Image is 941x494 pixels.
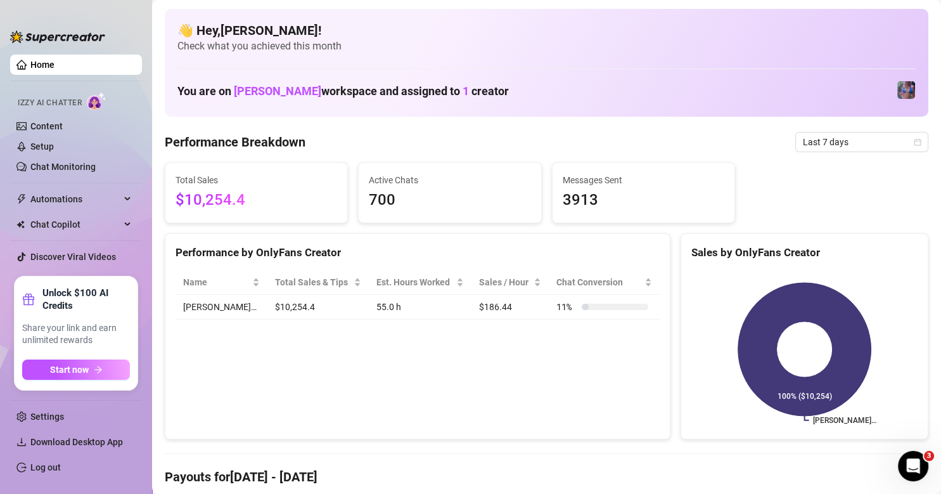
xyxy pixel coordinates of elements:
[22,360,130,380] button: Start nowarrow-right
[10,30,105,43] img: logo-BBDzfeDw.svg
[94,365,103,374] span: arrow-right
[471,270,549,295] th: Sales / Hour
[267,270,369,295] th: Total Sales & Tips
[275,275,351,289] span: Total Sales & Tips
[16,220,25,229] img: Chat Copilot
[898,451,928,481] iframe: Intercom live chat
[176,244,660,261] div: Performance by OnlyFans Creator
[803,133,921,152] span: Last 7 days
[30,60,54,70] a: Home
[30,412,64,422] a: Settings
[50,365,89,375] span: Start now
[42,287,130,312] strong: Unlock $100 AI Credits
[177,84,509,98] h1: You are on workspace and assigned to creator
[22,322,130,347] span: Share your link and earn unlimited rewards
[376,275,453,289] div: Est. Hours Worked
[176,295,267,320] td: [PERSON_NAME]…
[691,244,918,261] div: Sales by OnlyFans Creator
[924,451,934,461] span: 3
[369,295,471,320] td: 55.0 h
[563,173,724,187] span: Messages Sent
[165,133,305,151] h4: Performance Breakdown
[30,462,61,472] a: Log out
[165,468,928,486] h4: Payouts for [DATE] - [DATE]
[30,189,120,209] span: Automations
[267,295,369,320] td: $10,254.4
[87,92,106,110] img: AI Chatter
[563,188,724,212] span: 3913
[30,252,116,262] a: Discover Viral Videos
[897,81,915,99] img: Jaylie
[30,121,63,131] a: Content
[369,188,530,212] span: 700
[556,300,577,314] span: 11 %
[176,270,267,295] th: Name
[549,270,660,295] th: Chat Conversion
[463,84,469,98] span: 1
[556,275,642,289] span: Chat Conversion
[30,141,54,152] a: Setup
[234,84,321,98] span: [PERSON_NAME]
[479,275,531,289] span: Sales / Hour
[30,437,123,447] span: Download Desktop App
[30,162,96,172] a: Chat Monitoring
[177,22,916,39] h4: 👋 Hey, [PERSON_NAME] !
[176,188,337,212] span: $10,254.4
[16,437,27,447] span: download
[813,416,876,425] text: [PERSON_NAME]…
[176,173,337,187] span: Total Sales
[22,293,35,306] span: gift
[471,295,549,320] td: $186.44
[16,194,27,204] span: thunderbolt
[30,214,120,235] span: Chat Copilot
[183,275,250,289] span: Name
[914,138,921,146] span: calendar
[18,97,82,109] span: Izzy AI Chatter
[369,173,530,187] span: Active Chats
[177,39,916,53] span: Check what you achieved this month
